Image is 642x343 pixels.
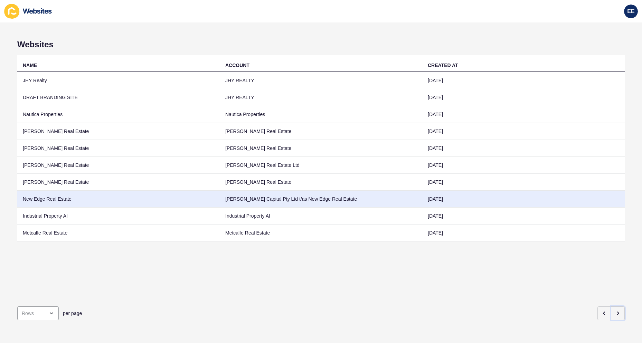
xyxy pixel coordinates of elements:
td: [PERSON_NAME] Real Estate [220,140,422,157]
td: Nautica Properties [17,106,220,123]
div: CREATED AT [428,62,458,69]
td: [PERSON_NAME] Real Estate [220,174,422,191]
td: [PERSON_NAME] Real Estate Ltd [220,157,422,174]
td: [DATE] [422,89,625,106]
td: [DATE] [422,174,625,191]
td: [DATE] [422,191,625,208]
td: [PERSON_NAME] Real Estate [17,140,220,157]
div: open menu [17,306,59,320]
div: NAME [23,62,37,69]
span: per page [63,310,82,317]
td: [DATE] [422,157,625,174]
td: Industrial Property AI [220,208,422,225]
td: [DATE] [422,72,625,89]
div: ACCOUNT [225,62,249,69]
td: New Edge Real Estate [17,191,220,208]
td: [PERSON_NAME] Capital Pty Ltd t/as New Edge Real Estate [220,191,422,208]
td: JHY REALTY [220,89,422,106]
td: JHY Realty [17,72,220,89]
h1: Websites [17,40,625,49]
td: [PERSON_NAME] Real Estate [17,157,220,174]
td: [DATE] [422,225,625,241]
span: EE [627,8,634,15]
td: [PERSON_NAME] Real Estate [220,123,422,140]
td: [PERSON_NAME] Real Estate [17,174,220,191]
td: [DATE] [422,106,625,123]
td: Metcalfe Real Estate [17,225,220,241]
td: Nautica Properties [220,106,422,123]
td: Metcalfe Real Estate [220,225,422,241]
td: [PERSON_NAME] Real Estate [17,123,220,140]
td: Industrial Property AI [17,208,220,225]
td: [DATE] [422,140,625,157]
td: [DATE] [422,123,625,140]
td: DRAFT BRANDING SITE [17,89,220,106]
td: [DATE] [422,208,625,225]
td: JHY REALTY [220,72,422,89]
